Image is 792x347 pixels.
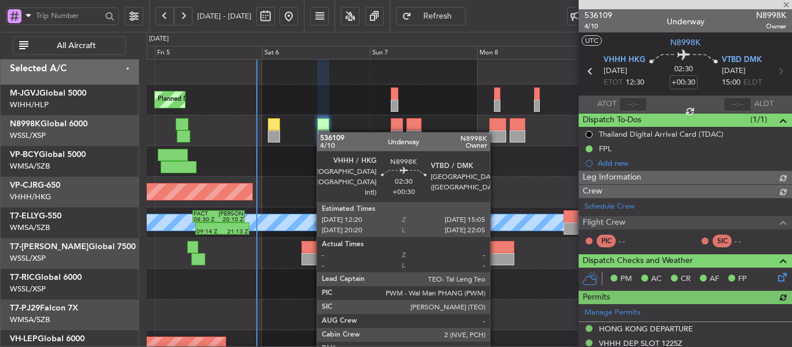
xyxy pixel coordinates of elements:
div: Sat 6 [262,46,369,60]
a: T7-PJ29Falcon 7X [10,304,78,312]
div: 20:10 Z [219,217,244,222]
a: T7-ELLYG-550 [10,212,61,220]
a: T7-[PERSON_NAME]Global 7500 [10,243,136,251]
div: [DATE] [149,34,169,44]
div: 13:50 Z [433,247,458,253]
a: WSSL/XSP [10,284,46,294]
a: VP-CJRG-650 [10,181,60,189]
span: PM [620,273,632,285]
div: 08:35 Z [383,217,406,222]
div: Mon 8 [477,46,584,60]
span: N8998K [10,120,41,128]
span: Dispatch To-Dos [583,114,641,127]
div: - [383,229,406,235]
button: All Aircraft [13,36,126,55]
div: Thailand Digital Arrival Card (TDAC) [599,129,724,139]
span: M-JGVJ [10,89,39,97]
div: Sun 7 [370,46,477,60]
span: T7-ELLY [10,212,39,220]
span: VH-LEP [10,335,38,343]
span: ALDT [754,98,773,110]
a: WMSA/SZB [10,222,50,233]
span: T7-RIC [10,273,35,282]
span: VP-CJR [10,181,38,189]
span: VTBD DMK [722,54,762,66]
span: 02:30 [674,64,693,75]
div: 08:30 Z [194,217,219,222]
div: PANC [458,242,484,247]
div: Underway [667,16,704,28]
span: VP-BCY [10,151,39,159]
span: T7-[PERSON_NAME] [10,243,89,251]
span: 536109 [584,9,612,21]
div: [PERSON_NAME] [360,211,383,217]
span: [DATE] - [DATE] [197,11,252,21]
button: Refresh [396,7,466,25]
span: AC [651,273,662,285]
div: [PERSON_NAME] [219,211,244,217]
div: FACT [194,211,219,217]
a: VH-LEPGlobal 6000 [10,335,85,343]
span: 15:00 [722,77,740,89]
span: 12:30 [626,77,644,89]
span: Dispatch Checks and Weather [583,254,693,268]
span: Refresh [414,12,462,20]
span: CR [681,273,691,285]
div: - [433,260,458,265]
div: 01:40 Z [458,247,484,253]
div: 21:45 Z [360,217,383,222]
div: Add new [598,158,786,168]
a: VP-BCYGlobal 5000 [10,151,86,159]
span: N8998K [670,36,700,49]
div: FPL [599,144,612,154]
span: VHHH HKG [604,54,645,66]
div: WSSS [433,242,458,247]
div: Fri 5 [155,46,262,60]
a: WMSA/SZB [10,161,50,171]
span: All Aircraft [31,42,122,50]
div: - [360,229,383,235]
a: T7-RICGlobal 6000 [10,273,82,282]
span: AF [710,273,719,285]
input: Trip Number [36,7,101,24]
button: UTC [582,35,602,46]
span: Owner [756,21,786,31]
a: M-JGVJGlobal 5000 [10,89,86,97]
div: 09:14 Z [197,229,223,235]
div: Planned Maint [GEOGRAPHIC_DATA] (Seletar) [158,91,294,108]
a: WMSA/SZB [10,315,50,325]
span: [DATE] [604,65,627,77]
span: ETOT [604,77,623,89]
span: ELDT [743,77,762,89]
a: N8998KGlobal 6000 [10,120,88,128]
span: 4/10 [584,21,612,31]
a: WSSL/XSP [10,130,46,141]
a: VHHH/HKG [10,192,51,202]
div: - [458,260,484,265]
span: (1/1) [750,114,767,126]
span: ATOT [597,98,616,110]
span: T7-PJ29 [10,304,40,312]
span: N8998K [756,9,786,21]
a: WSSL/XSP [10,253,46,264]
a: WIHH/HLP [10,100,49,110]
span: [DATE] [722,65,746,77]
span: FP [738,273,747,285]
div: 21:13 Z [223,229,249,235]
div: GMMX [383,211,406,217]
